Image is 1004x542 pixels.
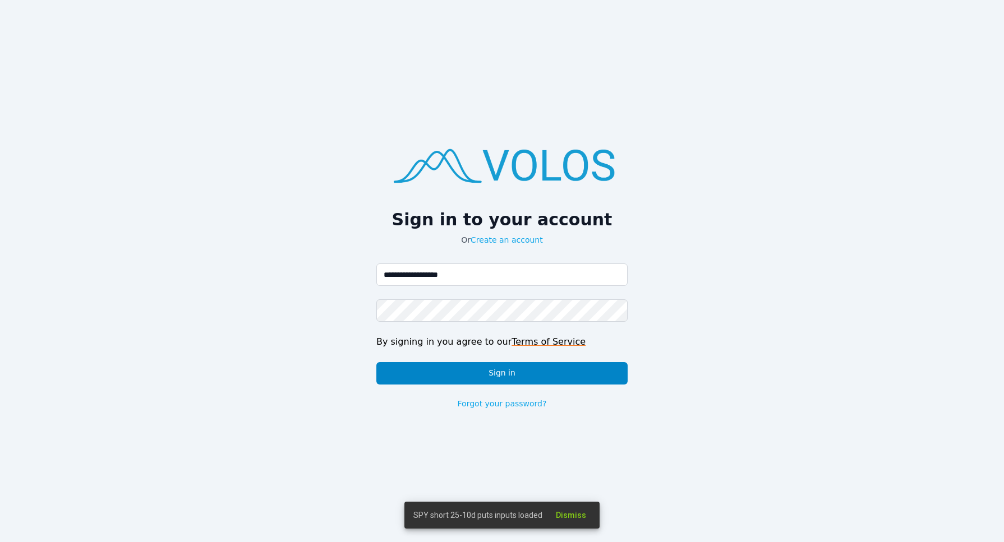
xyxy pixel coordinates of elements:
[547,505,595,525] button: Dismiss
[376,133,628,196] img: logo.png
[512,336,586,347] a: Terms of Service
[413,509,542,521] span: SPY short 25-10d puts inputs loaded
[376,335,628,349] div: By signing in you agree to our
[376,210,628,230] h2: Sign in to your account
[376,362,628,385] button: Sign in
[471,235,543,244] a: Create an account
[556,511,586,520] span: Dismiss
[458,398,547,409] a: Forgot your password?
[376,234,628,245] p: Or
